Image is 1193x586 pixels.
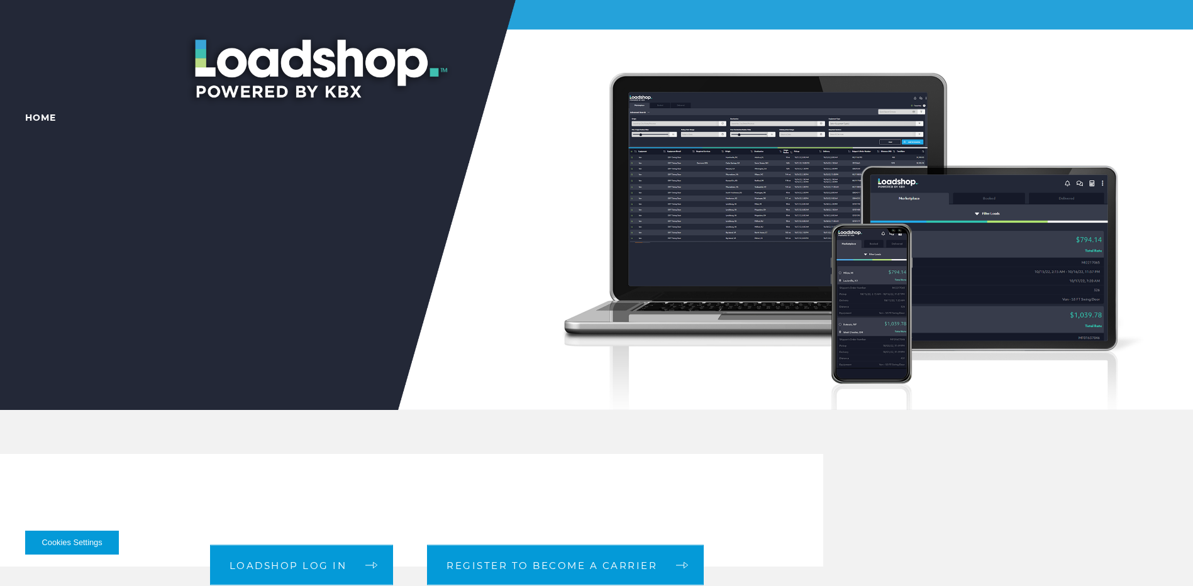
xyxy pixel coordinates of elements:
span: Register to become a carrier [447,560,657,570]
a: Register to become a carrier arrow arrow [427,545,704,585]
a: Home [25,112,56,123]
span: Loadshop log in [230,560,347,570]
button: Cookies Settings [25,531,119,555]
a: Loadshop log in arrow arrow [210,545,394,585]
